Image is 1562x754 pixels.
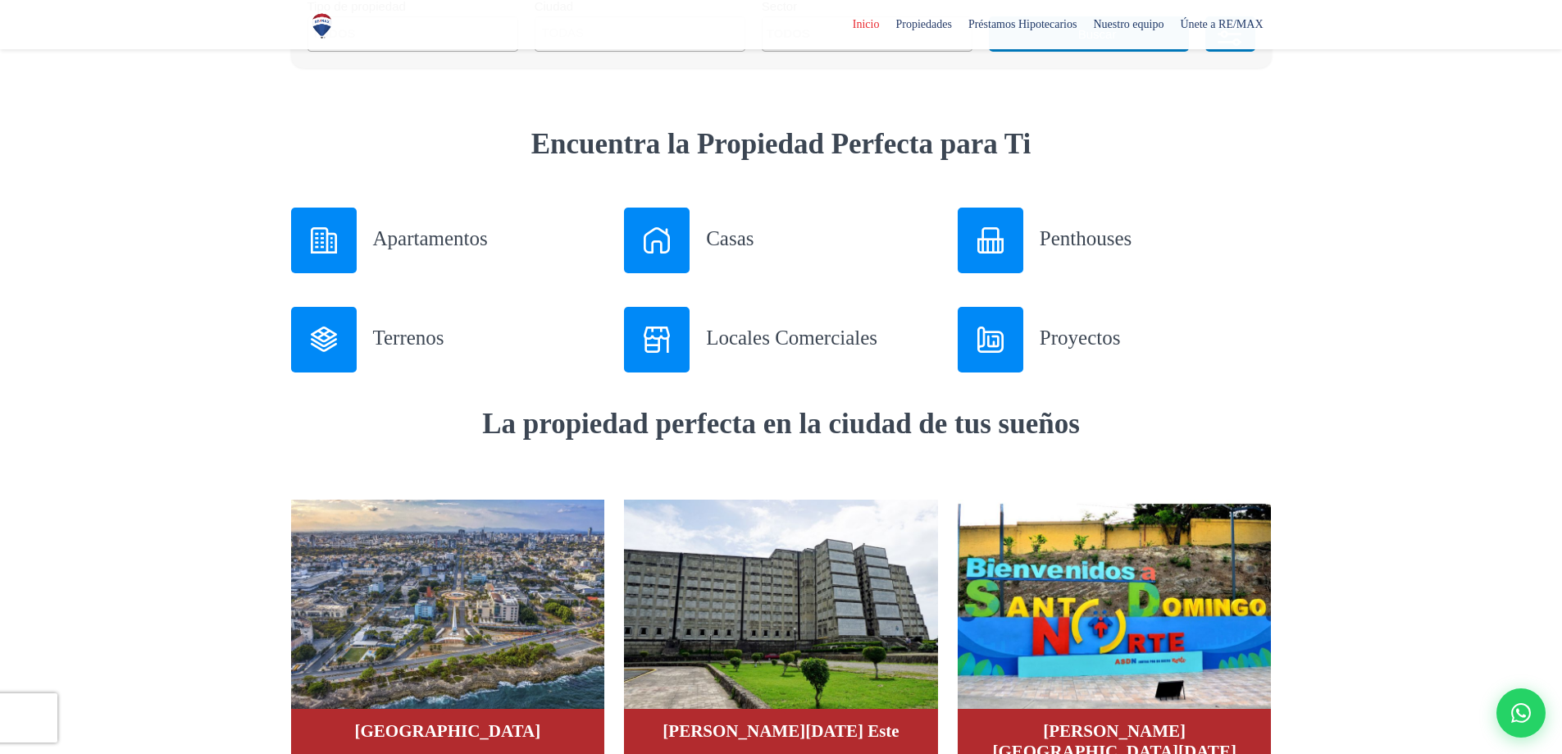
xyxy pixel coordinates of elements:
[1040,323,1272,352] h3: Proyectos
[307,721,589,742] h4: [GEOGRAPHIC_DATA]
[1040,224,1272,253] h3: Penthouses
[624,487,938,754] a: Distrito Nacional (3)[PERSON_NAME][DATE] Este
[960,12,1086,37] span: Préstamos Hipotecarios
[1172,12,1271,37] span: Únete a RE/MAX
[624,307,938,372] a: Locales Comerciales
[1085,12,1172,37] span: Nuestro equipo
[887,12,959,37] span: Propiedades
[958,307,1272,372] a: Proyectos
[640,721,922,742] h4: [PERSON_NAME][DATE] Este
[482,408,1080,440] strong: La propiedad perfecta en la ciudad de tus sueños
[624,500,938,721] img: Distrito Nacional (3)
[958,500,1272,721] img: Santo Domingo Norte
[291,307,605,372] a: Terrenos
[706,224,938,253] h3: Casas
[958,208,1272,273] a: Penthouses
[531,128,1031,160] strong: Encuentra la Propiedad Perfecta para Ti
[373,323,605,352] h3: Terrenos
[845,12,888,37] span: Inicio
[291,208,605,273] a: Apartamentos
[373,224,605,253] h3: Apartamentos
[291,500,605,721] img: Distrito Nacional (2)
[624,208,938,273] a: Casas
[706,323,938,352] h3: Locales Comerciales
[291,487,605,754] a: Distrito Nacional (2)[GEOGRAPHIC_DATA]
[307,11,336,40] img: Logo de REMAX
